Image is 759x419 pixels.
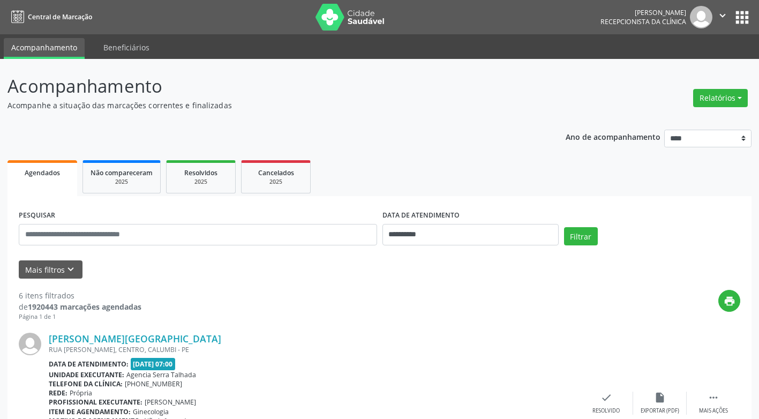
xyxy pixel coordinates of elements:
div: Mais ações [699,407,728,415]
i: check [600,392,612,403]
a: Beneficiários [96,38,157,57]
button: Mais filtroskeyboard_arrow_down [19,260,82,279]
b: Telefone da clínica: [49,379,123,388]
a: Central de Marcação [7,8,92,26]
i: insert_drive_file [654,392,666,403]
span: Central de Marcação [28,12,92,21]
i:  [717,10,728,21]
div: 2025 [174,178,228,186]
span: [PERSON_NAME] [145,398,196,407]
strong: 1920443 marcações agendadas [28,302,141,312]
div: RUA [PERSON_NAME], CENTRO, CALUMBI - PE [49,345,580,354]
div: 2025 [249,178,303,186]
div: 2025 [91,178,153,186]
a: Acompanhamento [4,38,85,59]
b: Item de agendamento: [49,407,131,416]
div: Página 1 de 1 [19,312,141,321]
p: Acompanhamento [7,73,528,100]
div: 6 itens filtrados [19,290,141,301]
span: Própria [70,388,92,398]
span: Cancelados [258,168,294,177]
span: Recepcionista da clínica [600,17,686,26]
span: Agendados [25,168,60,177]
i:  [708,392,719,403]
i: print [724,295,735,307]
b: Data de atendimento: [49,360,129,369]
span: Ginecologia [133,407,169,416]
button: print [718,290,740,312]
span: [DATE] 07:00 [131,358,176,370]
span: [PHONE_NUMBER] [125,379,182,388]
i: keyboard_arrow_down [65,264,77,275]
a: [PERSON_NAME][GEOGRAPHIC_DATA] [49,333,221,345]
label: PESQUISAR [19,207,55,224]
b: Profissional executante: [49,398,142,407]
button: apps [733,8,752,27]
b: Rede: [49,388,67,398]
p: Ano de acompanhamento [566,130,660,143]
img: img [690,6,712,28]
button: Relatórios [693,89,748,107]
div: de [19,301,141,312]
span: Não compareceram [91,168,153,177]
span: Agencia Serra Talhada [126,370,196,379]
button:  [712,6,733,28]
p: Acompanhe a situação das marcações correntes e finalizadas [7,100,528,111]
div: Resolvido [592,407,620,415]
button: Filtrar [564,227,598,245]
div: Exportar (PDF) [641,407,679,415]
img: img [19,333,41,355]
b: Unidade executante: [49,370,124,379]
span: Resolvidos [184,168,217,177]
label: DATA DE ATENDIMENTO [382,207,460,224]
div: [PERSON_NAME] [600,8,686,17]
